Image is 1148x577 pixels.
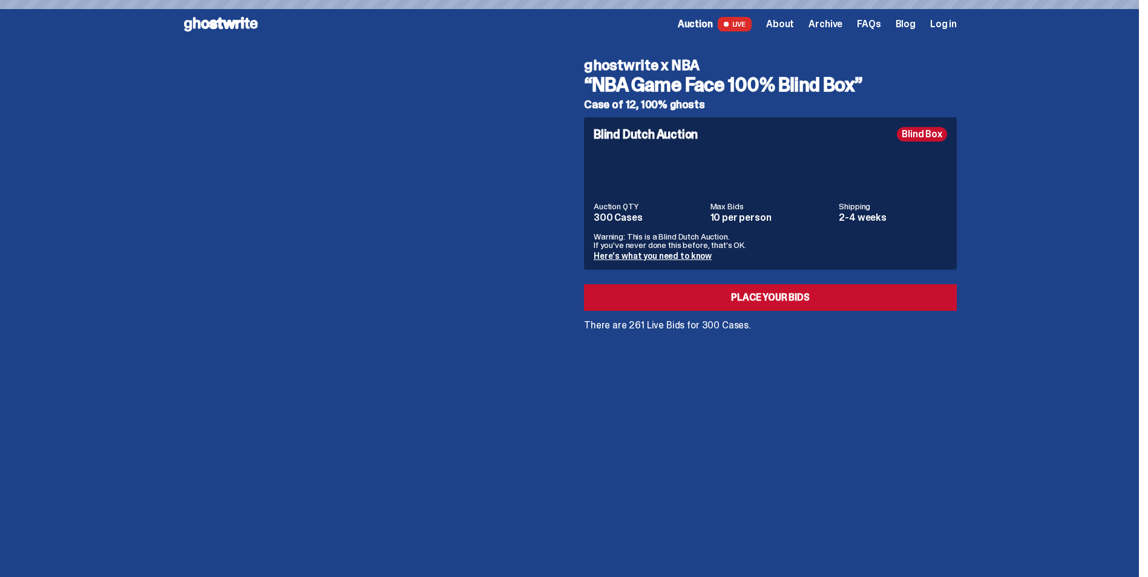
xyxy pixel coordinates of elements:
dt: Shipping [839,202,947,210]
p: Warning: This is a Blind Dutch Auction. If you’ve never done this before, that’s OK. [594,232,947,249]
h3: “NBA Game Face 100% Blind Box” [584,75,957,94]
dd: 10 per person [710,213,832,223]
span: Auction [678,19,713,29]
h5: Case of 12, 100% ghosts [584,99,957,110]
a: Auction LIVE [678,17,752,31]
a: Place your Bids [584,284,957,311]
a: About [766,19,794,29]
h4: ghostwrite x NBA [584,58,957,73]
div: Blind Box [897,127,947,142]
dd: 300 Cases [594,213,703,223]
a: Blog [896,19,916,29]
dd: 2-4 weeks [839,213,947,223]
a: Archive [809,19,842,29]
h4: Blind Dutch Auction [594,128,698,140]
dt: Auction QTY [594,202,703,210]
p: There are 261 Live Bids for 300 Cases. [584,321,957,330]
dt: Max Bids [710,202,832,210]
a: FAQs [857,19,881,29]
a: Here's what you need to know [594,250,712,261]
a: Log in [930,19,957,29]
span: LIVE [718,17,752,31]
